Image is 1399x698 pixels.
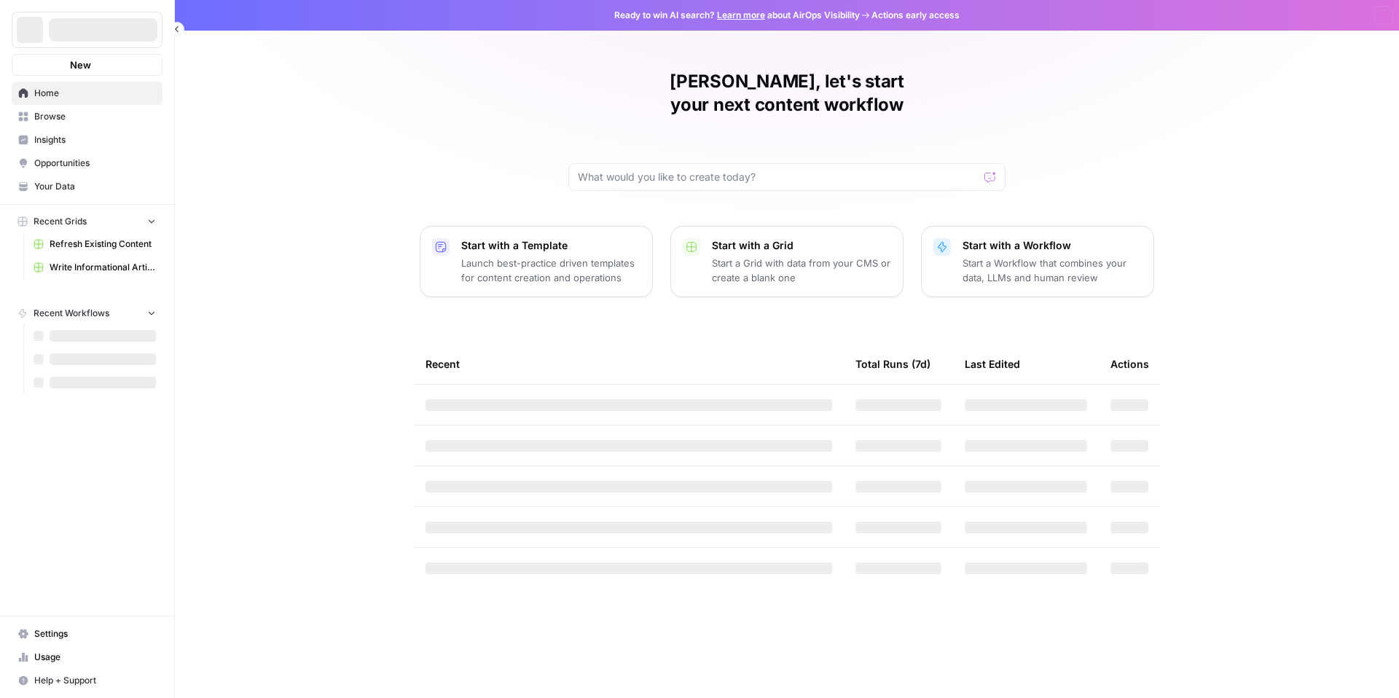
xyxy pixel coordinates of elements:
[34,215,87,228] span: Recent Grids
[27,256,162,279] a: Write Informational Article
[34,307,109,320] span: Recent Workflows
[12,54,162,76] button: New
[963,256,1142,285] p: Start a Workflow that combines your data, LLMs and human review
[1110,344,1149,384] div: Actions
[965,344,1020,384] div: Last Edited
[12,82,162,105] a: Home
[717,9,765,20] a: Learn more
[27,232,162,256] a: Refresh Existing Content
[34,133,156,146] span: Insights
[12,128,162,152] a: Insights
[12,646,162,669] a: Usage
[614,9,860,22] span: Ready to win AI search? about AirOps Visibility
[712,256,891,285] p: Start a Grid with data from your CMS or create a blank one
[461,238,640,253] p: Start with a Template
[12,622,162,646] a: Settings
[34,674,156,687] span: Help + Support
[921,226,1154,297] button: Start with a WorkflowStart a Workflow that combines your data, LLMs and human review
[712,238,891,253] p: Start with a Grid
[34,87,156,100] span: Home
[12,302,162,324] button: Recent Workflows
[34,627,156,640] span: Settings
[12,105,162,128] a: Browse
[34,157,156,170] span: Opportunities
[461,256,640,285] p: Launch best-practice driven templates for content creation and operations
[50,261,156,274] span: Write Informational Article
[963,238,1142,253] p: Start with a Workflow
[578,170,979,184] input: What would you like to create today?
[871,9,960,22] span: Actions early access
[70,58,91,72] span: New
[12,152,162,175] a: Opportunities
[12,175,162,198] a: Your Data
[420,226,653,297] button: Start with a TemplateLaunch best-practice driven templates for content creation and operations
[12,211,162,232] button: Recent Grids
[34,180,156,193] span: Your Data
[426,344,832,384] div: Recent
[568,70,1006,117] h1: [PERSON_NAME], let's start your next content workflow
[670,226,904,297] button: Start with a GridStart a Grid with data from your CMS or create a blank one
[50,238,156,251] span: Refresh Existing Content
[855,344,930,384] div: Total Runs (7d)
[34,110,156,123] span: Browse
[34,651,156,664] span: Usage
[12,669,162,692] button: Help + Support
